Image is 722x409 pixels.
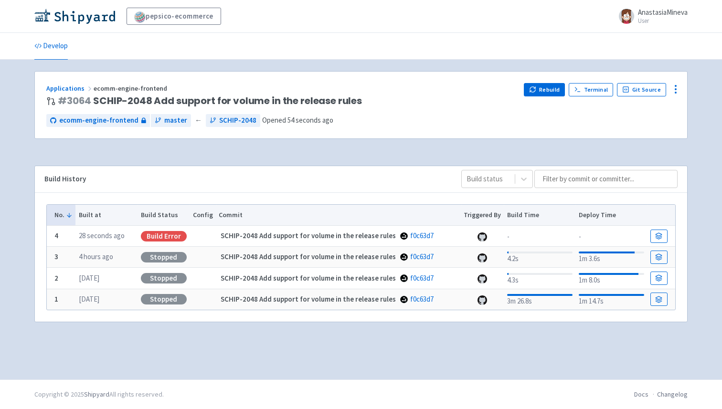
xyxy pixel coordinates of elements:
[617,83,666,96] a: Git Source
[141,294,187,304] div: Stopped
[195,115,202,126] span: ←
[262,115,333,125] span: Opened
[151,114,191,127] a: master
[221,231,396,240] strong: SCHIP-2048 Add support for volume in the release rules
[138,205,190,226] th: Build Status
[58,95,362,106] span: SCHIP-2048 Add support for volume in the release rules
[79,273,99,283] time: [DATE]
[575,205,647,226] th: Deploy Time
[287,115,333,125] time: 54 seconds ago
[206,114,260,127] a: SCHIP-2048
[579,250,644,264] div: 1m 3.6s
[507,271,573,286] div: 4.3s
[410,252,434,261] a: f0c63d7
[216,205,461,226] th: Commit
[650,230,668,243] a: Build Details
[650,272,668,285] a: Build Details
[461,205,504,226] th: Triggered By
[410,273,434,283] a: f0c63d7
[46,114,150,127] a: ecomm-engine-frontend
[569,83,613,96] a: Terminal
[141,231,187,241] div: Build Error
[221,294,396,304] strong: SCHIP-2048 Add support for volume in the release rules
[54,210,73,220] button: No.
[579,271,644,286] div: 1m 8.0s
[94,84,169,93] span: ecomm-engine-frontend
[507,250,573,264] div: 4.2s
[75,205,138,226] th: Built at
[127,8,221,25] a: pepsico-ecommerce
[650,293,668,306] a: Build Details
[141,252,187,262] div: Stopped
[79,231,125,240] time: 28 seconds ago
[46,84,94,93] a: Applications
[504,205,575,226] th: Build Time
[638,18,688,24] small: User
[579,230,644,242] div: -
[34,9,115,24] img: Shipyard logo
[84,390,109,399] a: Shipyard
[164,115,187,126] span: master
[54,294,58,304] b: 1
[507,292,573,307] div: 3m 26.8s
[34,389,164,399] div: Copyright © 2025 All rights reserved.
[79,252,113,261] time: 4 hours ago
[219,115,256,126] span: SCHIP-2048
[410,231,434,240] a: f0c63d7
[650,251,668,264] a: Build Details
[34,33,68,60] a: Develop
[410,294,434,304] a: f0c63d7
[579,292,644,307] div: 1m 14.7s
[638,8,688,17] span: AnastasiaMineva
[534,170,678,188] input: Filter by commit or committer...
[79,294,99,304] time: [DATE]
[634,390,648,399] a: Docs
[44,174,446,185] div: Build History
[190,205,216,226] th: Config
[59,115,138,126] span: ecomm-engine-frontend
[657,390,688,399] a: Changelog
[58,94,91,107] a: #3064
[54,273,58,283] b: 2
[54,231,58,240] b: 4
[54,252,58,261] b: 3
[524,83,565,96] button: Rebuild
[141,273,187,283] div: Stopped
[507,230,573,242] div: -
[221,252,396,261] strong: SCHIP-2048 Add support for volume in the release rules
[613,9,688,24] a: AnastasiaMineva User
[221,273,396,283] strong: SCHIP-2048 Add support for volume in the release rules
